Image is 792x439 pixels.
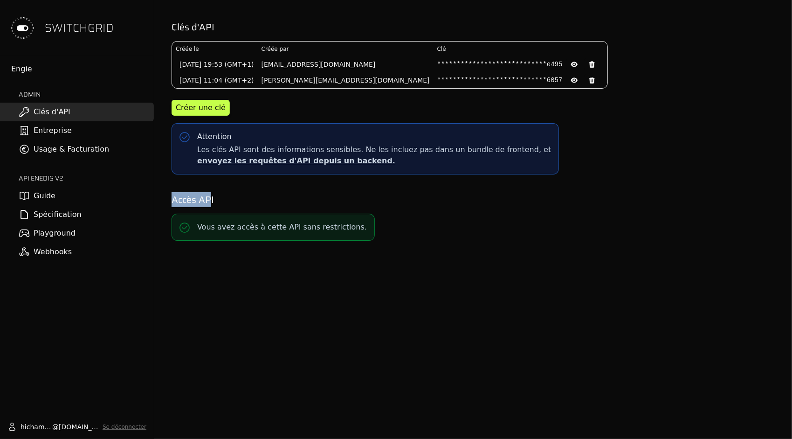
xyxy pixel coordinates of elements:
[172,72,258,88] td: [DATE] 11:04 (GMT+2)
[197,144,551,167] span: Les clés API sont des informations sensibles. Ne les incluez pas dans un bundle de frontend, et
[172,21,779,34] h2: Clés d'API
[103,423,146,431] button: Se déconnecter
[172,42,258,56] th: Créée le
[45,21,114,35] span: SWITCHGRID
[19,90,154,99] h2: ADMIN
[52,422,59,432] span: @
[258,72,434,88] td: [PERSON_NAME][EMAIL_ADDRESS][DOMAIN_NAME]
[258,42,434,56] th: Créée par
[59,422,99,432] span: [DOMAIN_NAME]
[7,13,37,43] img: Switchgrid Logo
[434,42,607,56] th: Clé
[197,131,232,142] div: Attention
[172,100,230,116] button: Créer une clé
[21,422,52,432] span: hicham.aftati
[197,222,367,233] p: Vous avez accès à cette API sans restrictions.
[11,63,154,75] div: Engie
[172,193,779,206] h2: Accès API
[172,56,258,72] td: [DATE] 19:53 (GMT+1)
[197,155,551,167] p: envoyez les requêtes d'API depuis un backend.
[258,56,434,72] td: [EMAIL_ADDRESS][DOMAIN_NAME]
[176,102,226,113] div: Créer une clé
[19,174,154,183] h2: API ENEDIS v2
